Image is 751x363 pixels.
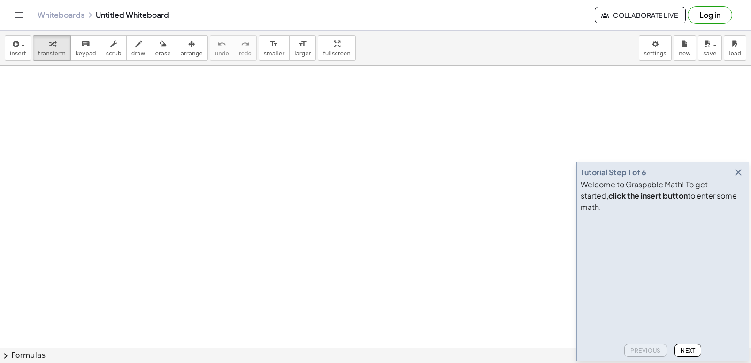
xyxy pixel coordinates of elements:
[681,347,695,354] span: Next
[264,50,284,57] span: smaller
[155,50,170,57] span: erase
[703,50,716,57] span: save
[10,50,26,57] span: insert
[603,11,678,19] span: Collaborate Live
[176,35,208,61] button: arrange
[608,191,688,201] b: click the insert button
[150,35,176,61] button: erase
[76,50,96,57] span: keypad
[581,167,646,178] div: Tutorial Step 1 of 6
[674,35,696,61] button: new
[318,35,355,61] button: fullscreen
[674,344,701,357] button: Next
[126,35,151,61] button: draw
[724,35,746,61] button: load
[217,39,226,50] i: undo
[639,35,672,61] button: settings
[698,35,722,61] button: save
[644,50,667,57] span: settings
[595,7,686,23] button: Collaborate Live
[215,50,229,57] span: undo
[294,50,311,57] span: larger
[181,50,203,57] span: arrange
[241,39,250,50] i: redo
[729,50,741,57] span: load
[33,35,71,61] button: transform
[679,50,690,57] span: new
[11,8,26,23] button: Toggle navigation
[269,39,278,50] i: format_size
[210,35,234,61] button: undoundo
[688,6,732,24] button: Log in
[323,50,350,57] span: fullscreen
[239,50,252,57] span: redo
[5,35,31,61] button: insert
[106,50,122,57] span: scrub
[70,35,101,61] button: keyboardkeypad
[259,35,290,61] button: format_sizesmaller
[234,35,257,61] button: redoredo
[298,39,307,50] i: format_size
[289,35,316,61] button: format_sizelarger
[101,35,127,61] button: scrub
[131,50,146,57] span: draw
[581,179,745,213] div: Welcome to Graspable Math! To get started, to enter some math.
[38,10,84,20] a: Whiteboards
[81,39,90,50] i: keyboard
[38,50,66,57] span: transform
